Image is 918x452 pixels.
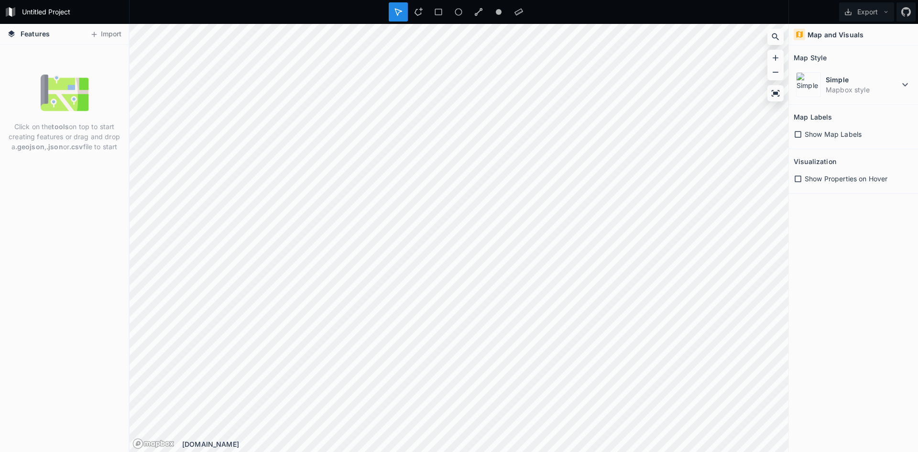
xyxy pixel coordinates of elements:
[826,85,899,95] dd: Mapbox style
[52,122,69,131] strong: tools
[46,143,63,151] strong: .json
[839,2,894,22] button: Export
[69,143,83,151] strong: .csv
[7,121,121,152] p: Click on the on top to start creating features or drag and drop a , or file to start
[808,30,863,40] h4: Map and Visuals
[182,439,788,449] div: [DOMAIN_NAME]
[794,50,827,65] h2: Map Style
[85,27,126,42] button: Import
[21,29,50,39] span: Features
[794,154,836,169] h2: Visualization
[794,110,832,124] h2: Map Labels
[805,129,862,139] span: Show Map Labels
[15,143,44,151] strong: .geojson
[41,69,88,117] img: empty
[805,174,887,184] span: Show Properties on Hover
[826,75,899,85] dt: Simple
[796,72,821,97] img: Simple
[132,438,175,449] a: Mapbox logo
